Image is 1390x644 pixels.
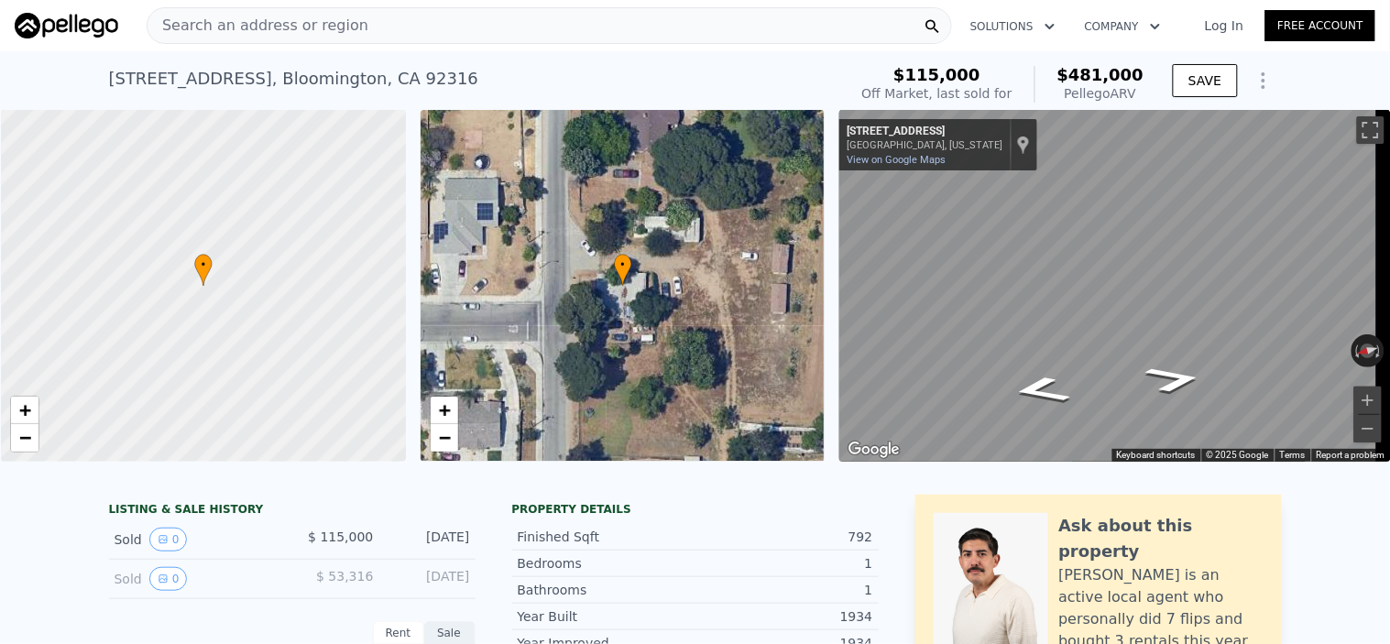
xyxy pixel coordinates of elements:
button: Zoom out [1354,415,1382,442]
div: Pellego ARV [1057,84,1144,103]
div: Ask about this property [1059,513,1264,564]
div: Property details [512,502,879,517]
div: [DATE] [389,567,470,591]
div: Sold [115,567,278,591]
path: Go North, Spruce Ave [988,370,1096,410]
div: 1 [695,581,873,599]
button: SAVE [1173,64,1237,97]
div: 792 [695,528,873,546]
button: Rotate clockwise [1375,334,1385,367]
div: [GEOGRAPHIC_DATA], [US_STATE] [847,139,1002,151]
span: + [438,398,450,421]
a: Zoom out [431,424,458,452]
span: $ 115,000 [308,529,373,544]
div: Bathrooms [518,581,695,599]
a: Zoom out [11,424,38,452]
div: Year Built [518,607,695,626]
span: + [19,398,31,421]
button: Keyboard shortcuts [1117,449,1196,462]
button: Zoom in [1354,387,1382,414]
div: 1 [695,554,873,573]
span: $ 53,316 [316,569,373,584]
a: Zoom in [431,397,458,424]
button: Rotate counterclockwise [1352,334,1362,367]
div: Bedrooms [518,554,695,573]
div: [DATE] [389,528,470,551]
a: Zoom in [11,397,38,424]
div: 1934 [695,607,873,626]
span: − [19,426,31,449]
path: Go South, Spruce Ave [1122,359,1229,399]
span: $481,000 [1057,65,1144,84]
button: Show Options [1245,62,1282,99]
div: • [194,254,213,286]
div: [STREET_ADDRESS] , Bloomington , CA 92316 [109,66,479,92]
div: Off Market, last sold for [862,84,1012,103]
a: Log In [1183,16,1265,35]
span: • [194,257,213,273]
a: Free Account [1265,10,1375,41]
span: © 2025 Google [1207,450,1269,460]
div: LISTING & SALE HISTORY [109,502,476,520]
div: Finished Sqft [518,528,695,546]
div: [STREET_ADDRESS] [847,125,1002,139]
a: Show location on map [1017,135,1030,155]
a: Report a problem [1317,450,1385,460]
button: Reset the view [1351,340,1386,362]
button: Company [1070,10,1176,43]
div: Sold [115,528,278,551]
span: − [438,426,450,449]
button: Solutions [956,10,1070,43]
button: View historical data [149,567,188,591]
div: • [614,254,632,286]
a: Open this area in Google Maps (opens a new window) [844,438,904,462]
img: Pellego [15,13,118,38]
span: • [614,257,632,273]
a: View on Google Maps [847,154,946,166]
span: Search an address or region [148,15,368,37]
button: Toggle fullscreen view [1357,116,1385,144]
img: Google [844,438,904,462]
button: View historical data [149,528,188,551]
span: $115,000 [893,65,980,84]
a: Terms (opens in new tab) [1280,450,1306,460]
